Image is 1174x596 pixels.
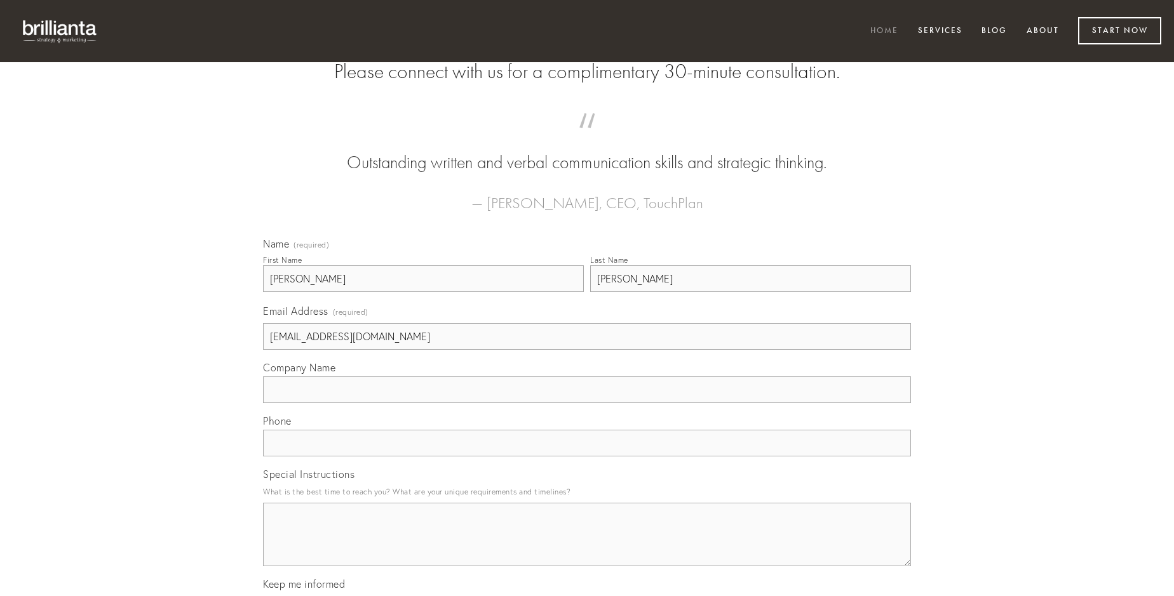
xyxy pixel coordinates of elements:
[590,255,628,265] div: Last Name
[263,60,911,84] h2: Please connect with us for a complimentary 30-minute consultation.
[910,21,971,42] a: Services
[263,255,302,265] div: First Name
[293,241,329,249] span: (required)
[263,361,335,374] span: Company Name
[263,414,292,427] span: Phone
[13,13,108,50] img: brillianta - research, strategy, marketing
[283,175,891,216] figcaption: — [PERSON_NAME], CEO, TouchPlan
[1018,21,1067,42] a: About
[333,303,368,321] span: (required)
[973,21,1015,42] a: Blog
[283,126,891,150] span: “
[263,237,289,250] span: Name
[283,126,891,175] blockquote: Outstanding written and verbal communication skills and strategic thinking.
[1078,17,1161,44] a: Start Now
[263,483,911,500] p: What is the best time to reach you? What are your unique requirements and timelines?
[263,305,328,317] span: Email Address
[862,21,907,42] a: Home
[263,468,354,480] span: Special Instructions
[263,578,345,590] span: Keep me informed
